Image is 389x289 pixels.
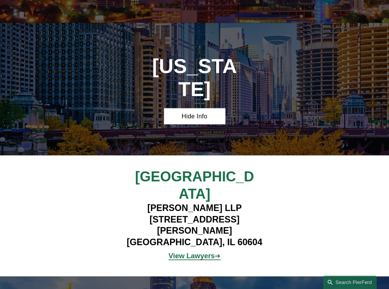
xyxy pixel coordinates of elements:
h4: [PERSON_NAME] LLP [STREET_ADDRESS][PERSON_NAME] [GEOGRAPHIC_DATA], IL 60604 [118,202,271,247]
h1: [US_STATE] [149,54,240,100]
a: Search this site [323,276,377,289]
span: [GEOGRAPHIC_DATA] [135,168,254,201]
a: View Lawyers➔ [169,251,221,259]
span: ➔ [169,251,221,259]
a: Hide Info [164,108,225,124]
strong: View Lawyers [169,251,215,259]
